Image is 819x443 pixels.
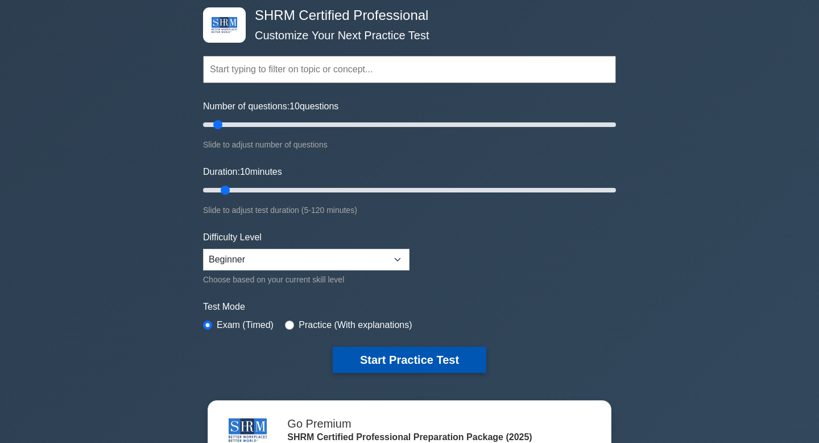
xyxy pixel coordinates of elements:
[240,167,250,177] span: 10
[203,273,409,286] div: Choose based on your current skill level
[203,100,338,113] label: Number of questions: questions
[333,347,486,373] button: Start Practice Test
[299,318,412,332] label: Practice (With explanations)
[289,101,300,111] span: 10
[203,300,616,314] label: Test Mode
[203,231,262,244] label: Difficulty Level
[203,203,616,217] div: Slide to adjust test duration (5-120 minutes)
[250,7,560,24] h4: SHRM Certified Professional
[203,138,616,151] div: Slide to adjust number of questions
[203,165,282,179] label: Duration: minutes
[217,318,274,332] label: Exam (Timed)
[203,56,616,83] input: Start typing to filter on topic or concept...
